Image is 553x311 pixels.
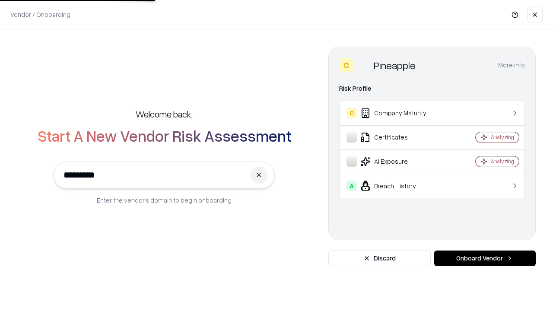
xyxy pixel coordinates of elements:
[97,196,232,205] p: Enter the vendor’s domain to begin onboarding
[498,57,525,73] button: More info
[328,251,431,266] button: Discard
[339,58,353,72] div: C
[346,181,357,191] div: A
[346,132,450,143] div: Certificates
[434,251,536,266] button: Onboard Vendor
[491,158,514,165] div: Analyzing
[346,108,357,118] div: C
[491,133,514,141] div: Analyzing
[346,181,450,191] div: Breach History
[356,58,370,72] img: Pineapple
[136,108,193,120] h5: Welcome back,
[346,108,450,118] div: Company Maturity
[10,10,70,19] p: Vendor / Onboarding
[374,58,416,72] div: Pineapple
[339,83,525,94] div: Risk Profile
[346,156,450,167] div: AI Exposure
[38,127,291,144] h2: Start A New Vendor Risk Assessment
